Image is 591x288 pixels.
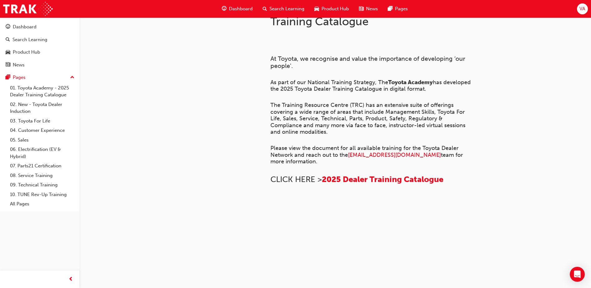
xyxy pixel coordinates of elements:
[270,175,322,184] span: CLICK HERE >
[314,5,319,13] span: car-icon
[2,21,77,33] a: Dashboard
[13,23,36,31] div: Dashboard
[2,34,77,46] a: Search Learning
[388,5,393,13] span: pages-icon
[263,5,267,13] span: search-icon
[229,5,253,12] span: Dashboard
[7,126,77,135] a: 04. Customer Experience
[7,100,77,116] a: 02. New - Toyota Dealer Induction
[69,276,73,283] span: prev-icon
[270,79,388,86] span: As part of our National Training Strategy, The
[270,55,467,70] span: At Toyota, we recognise and value the importance of developing ‘our people'.
[2,20,77,72] button: DashboardSearch LearningProduct HubNews
[7,83,77,100] a: 01. Toyota Academy - 2025 Dealer Training Catalogue
[70,74,74,82] span: up-icon
[354,2,383,15] a: news-iconNews
[258,2,309,15] a: search-iconSearch Learning
[2,59,77,71] a: News
[322,175,443,184] a: 2025 Dealer Training Catalogue
[383,2,413,15] a: pages-iconPages
[579,5,585,12] span: VA
[6,75,10,80] span: pages-icon
[7,180,77,190] a: 09. Technical Training
[270,79,472,93] span: has developed the 2025 Toyota Dealer Training Catalogue in digital format.
[388,79,433,86] span: Toyota Academy
[7,190,77,199] a: 10. TUNE Rev-Up Training
[577,3,588,14] button: VA
[366,5,378,12] span: News
[13,74,26,81] div: Pages
[322,5,349,12] span: Product Hub
[13,61,25,69] div: News
[12,36,47,43] div: Search Learning
[7,116,77,126] a: 03. Toyota For Life
[7,199,77,209] a: All Pages
[2,46,77,58] a: Product Hub
[2,72,77,83] button: Pages
[359,5,364,13] span: news-icon
[3,2,53,16] img: Trak
[6,50,10,55] span: car-icon
[270,145,460,158] span: Please view the document for all available training for the Toyota Dealer Network and reach out t...
[7,161,77,171] a: 07. Parts21 Certification
[6,24,10,30] span: guage-icon
[222,5,226,13] span: guage-icon
[269,5,304,12] span: Search Learning
[309,2,354,15] a: car-iconProduct Hub
[7,171,77,180] a: 08. Service Training
[395,5,408,12] span: Pages
[7,145,77,161] a: 06. Electrification (EV & Hybrid)
[6,62,10,68] span: news-icon
[270,151,465,165] span: team for more information.
[6,37,10,43] span: search-icon
[570,267,585,282] div: Open Intercom Messenger
[13,49,40,56] div: Product Hub
[7,135,77,145] a: 05. Sales
[348,151,441,158] a: [EMAIL_ADDRESS][DOMAIN_NAME]
[217,2,258,15] a: guage-iconDashboard
[270,102,467,135] span: The Training Resource Centre (TRC) has an extensive suite of offerings covering a wide range of a...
